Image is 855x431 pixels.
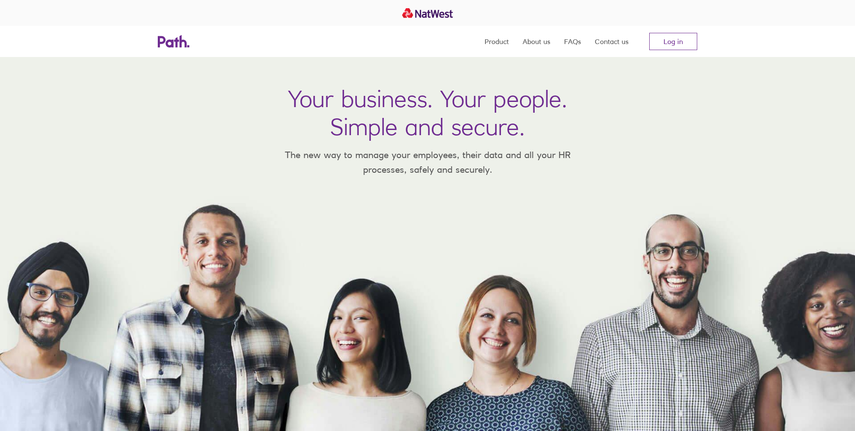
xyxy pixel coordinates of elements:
a: Product [485,26,509,57]
a: About us [523,26,550,57]
a: FAQs [564,26,581,57]
a: Log in [649,33,697,50]
a: Contact us [595,26,628,57]
h1: Your business. Your people. Simple and secure. [288,85,567,141]
p: The new way to manage your employees, their data and all your HR processes, safely and securely. [272,148,583,177]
